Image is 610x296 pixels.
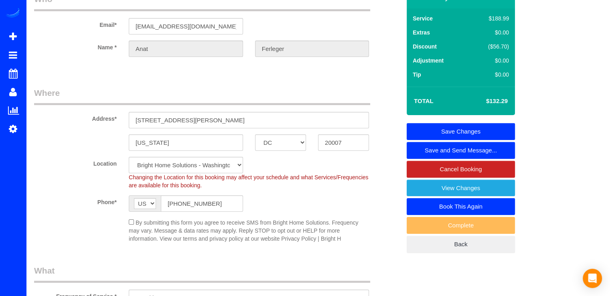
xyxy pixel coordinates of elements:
[129,219,358,242] span: By submitting this form you agree to receive SMS from Bright Home Solutions. Frequency may vary. ...
[28,157,123,168] label: Location
[413,43,437,51] label: Discount
[471,28,509,36] div: $0.00
[407,123,515,140] a: Save Changes
[407,161,515,178] a: Cancel Booking
[28,195,123,206] label: Phone*
[5,8,21,19] img: Automaid Logo
[161,195,243,212] input: Phone*
[583,269,602,288] div: Open Intercom Messenger
[34,87,370,105] legend: Where
[407,198,515,215] a: Book This Again
[413,57,444,65] label: Adjustment
[471,71,509,79] div: $0.00
[407,236,515,253] a: Back
[413,28,430,36] label: Extras
[129,174,368,189] span: Changing the Location for this booking may affect your schedule and what Services/Frequencies are...
[414,97,434,104] strong: Total
[129,41,243,57] input: First Name*
[28,112,123,123] label: Address*
[28,41,123,51] label: Name *
[28,18,123,29] label: Email*
[471,57,509,65] div: $0.00
[34,265,370,283] legend: What
[413,14,433,22] label: Service
[471,43,509,51] div: ($56.70)
[129,134,243,151] input: City*
[129,18,243,34] input: Email*
[318,134,369,151] input: Zip Code*
[407,180,515,197] a: View Changes
[413,71,421,79] label: Tip
[407,142,515,159] a: Save and Send Message...
[462,98,508,105] h4: $132.29
[255,41,369,57] input: Last Name*
[471,14,509,22] div: $188.99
